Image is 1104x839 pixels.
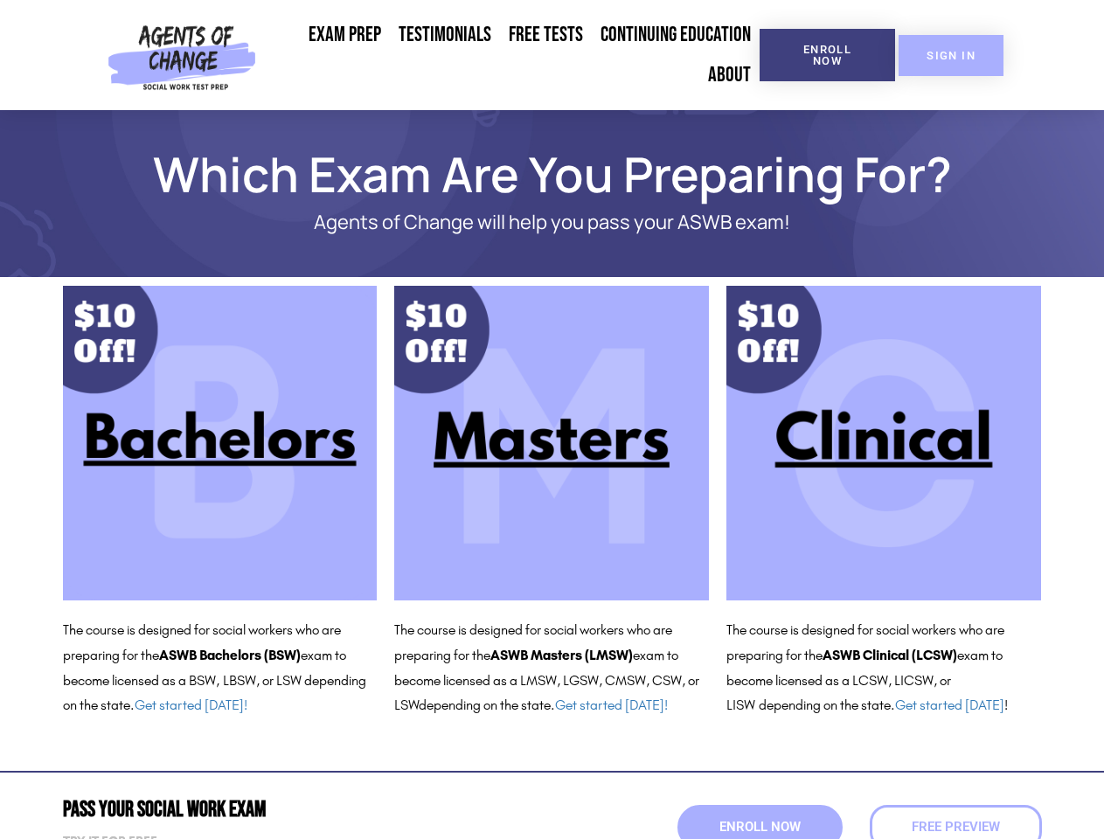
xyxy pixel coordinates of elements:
a: Testimonials [390,15,500,55]
a: SIGN IN [899,35,1003,76]
nav: Menu [263,15,760,95]
span: Enroll Now [719,821,801,834]
span: depending on the state [759,697,891,713]
a: Enroll Now [760,29,895,81]
p: The course is designed for social workers who are preparing for the exam to become licensed as a ... [63,618,378,718]
span: Free Preview [912,821,1000,834]
a: Exam Prep [300,15,390,55]
a: Free Tests [500,15,592,55]
b: ASWB Bachelors (BSW) [159,647,301,663]
h1: Which Exam Are You Preparing For? [54,154,1051,194]
h2: Pass Your Social Work Exam [63,799,544,821]
span: SIGN IN [927,50,976,61]
b: ASWB Clinical (LCSW) [823,647,957,663]
a: Continuing Education [592,15,760,55]
p: The course is designed for social workers who are preparing for the exam to become licensed as a ... [394,618,709,718]
p: Agents of Change will help you pass your ASWB exam! [124,211,981,233]
a: Get started [DATE]! [555,697,668,713]
a: About [699,55,760,95]
span: depending on the state. [419,697,668,713]
span: Enroll Now [788,44,867,66]
p: The course is designed for social workers who are preparing for the exam to become licensed as a ... [726,618,1041,718]
a: Get started [DATE] [895,697,1004,713]
span: . ! [891,697,1008,713]
a: Get started [DATE]! [135,697,247,713]
b: ASWB Masters (LMSW) [490,647,633,663]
